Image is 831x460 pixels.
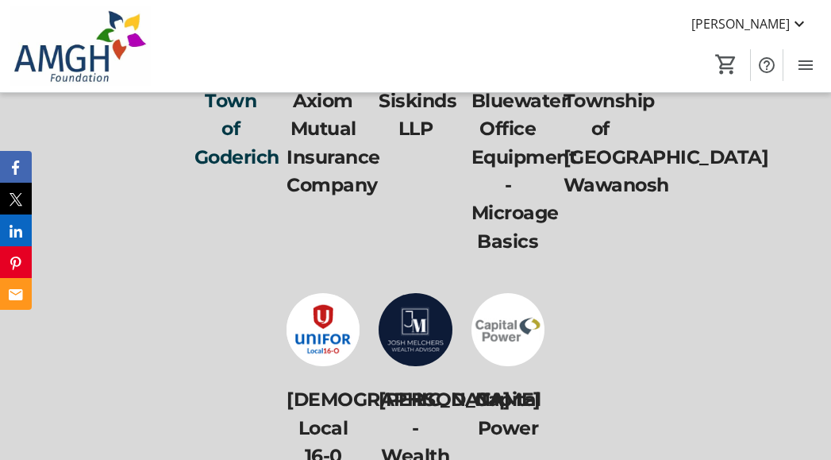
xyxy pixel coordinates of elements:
[751,49,783,81] button: Help
[194,89,279,168] span: Town of Goderich
[471,293,544,366] img: <p>Capital Power</p> logo
[712,50,741,79] button: Cart
[287,87,360,199] p: Axiom Mutual Insurance Company
[471,385,544,442] p: Capital Power
[287,293,360,366] img: <p>Unifor Local 16-0</p> logo
[790,49,821,81] button: Menu
[379,87,452,143] p: Siskinds LLP
[471,87,544,255] p: Bluewater Office Equipment - Microage Basics
[10,6,151,86] img: Alexandra Marine & General Hospital Foundation's Logo
[379,293,452,366] img: <p>Josh Melchers - Wealth Advisor</p> logo
[679,11,821,37] button: [PERSON_NAME]
[691,14,790,33] span: [PERSON_NAME]
[564,87,637,199] p: Township of [GEOGRAPHIC_DATA] Wawanosh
